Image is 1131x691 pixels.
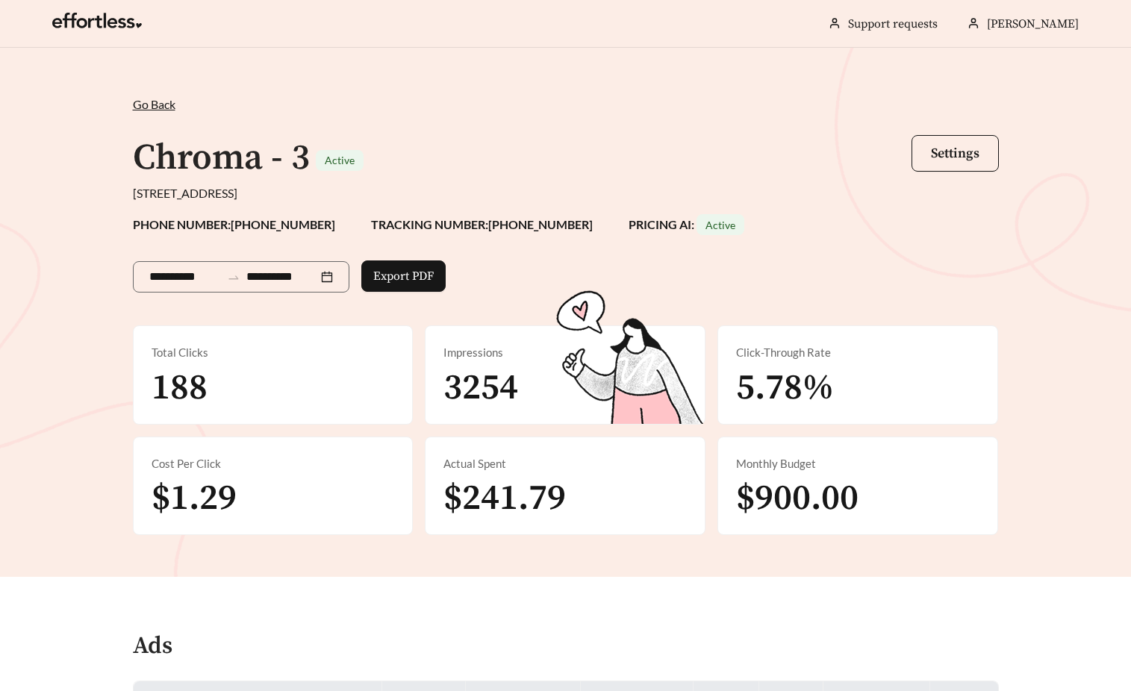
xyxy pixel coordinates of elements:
div: Monthly Budget [736,455,979,472]
div: Total Clicks [152,344,395,361]
span: Go Back [133,97,175,111]
h4: Ads [133,634,172,660]
a: Support requests [848,16,938,31]
span: Settings [931,145,979,162]
span: $900.00 [736,476,859,521]
strong: PRICING AI: [629,217,744,231]
div: Click-Through Rate [736,344,979,361]
span: Export PDF [373,267,434,285]
div: Actual Spent [443,455,687,472]
button: Settings [912,135,999,172]
h1: Chroma - 3 [133,136,310,181]
div: Cost Per Click [152,455,395,472]
strong: PHONE NUMBER: [PHONE_NUMBER] [133,217,335,231]
span: 3254 [443,366,518,410]
div: Impressions [443,344,687,361]
span: 5.78% [736,366,834,410]
span: Active [705,219,735,231]
span: Active [325,154,355,166]
div: [STREET_ADDRESS] [133,184,999,202]
span: [PERSON_NAME] [987,16,1079,31]
button: Export PDF [361,260,446,292]
span: $241.79 [443,476,566,521]
span: 188 [152,366,208,410]
strong: TRACKING NUMBER: [PHONE_NUMBER] [371,217,593,231]
span: to [227,270,240,284]
span: $1.29 [152,476,237,521]
span: swap-right [227,271,240,284]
